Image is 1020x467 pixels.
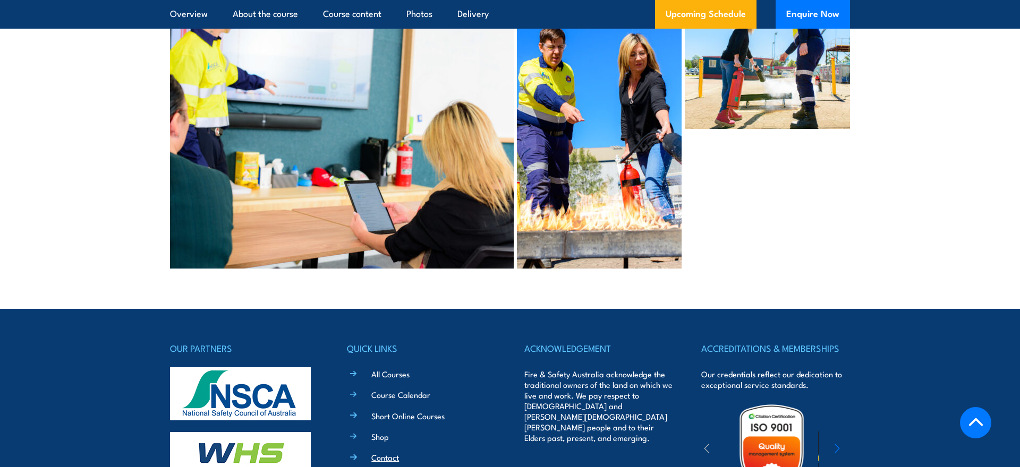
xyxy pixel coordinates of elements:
a: Short Online Courses [371,410,445,421]
p: Fire & Safety Australia acknowledge the traditional owners of the land on which we live and work.... [524,369,673,443]
p: Our credentials reflect our dedication to exceptional service standards. [701,369,850,390]
a: Contact [371,452,399,463]
h4: OUR PARTNERS [170,341,319,356]
a: All Courses [371,368,410,379]
h4: ACCREDITATIONS & MEMBERSHIPS [701,341,850,356]
h4: ACKNOWLEDGEMENT [524,341,673,356]
a: Course Calendar [371,389,430,400]
img: nsca-logo-footer [170,367,311,420]
a: Shop [371,431,389,442]
h4: QUICK LINKS [347,341,496,356]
